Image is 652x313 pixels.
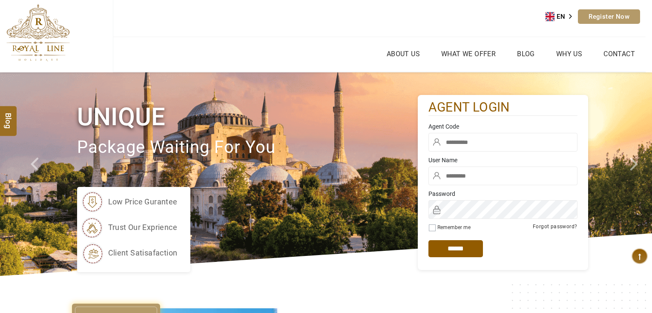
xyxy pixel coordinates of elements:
[533,224,577,230] a: Forgot password?
[601,48,637,60] a: Contact
[428,122,577,131] label: Agent Code
[77,101,418,133] h1: Unique
[6,4,70,61] img: The Royal Line Holidays
[81,217,178,238] li: trust our exprience
[428,156,577,164] label: User Name
[515,48,537,60] a: Blog
[428,99,577,116] h2: agent login
[619,72,652,276] a: Check next image
[437,224,471,230] label: Remember me
[81,242,178,264] li: client satisafaction
[428,190,577,198] label: Password
[77,133,418,162] p: package waiting for you
[578,9,640,24] a: Register Now
[81,191,178,212] li: low price gurantee
[546,10,578,23] aside: Language selected: English
[439,48,498,60] a: What we Offer
[554,48,584,60] a: Why Us
[546,10,578,23] div: Language
[20,72,52,276] a: Check next prev
[385,48,422,60] a: About Us
[3,112,14,120] span: Blog
[546,10,578,23] a: EN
